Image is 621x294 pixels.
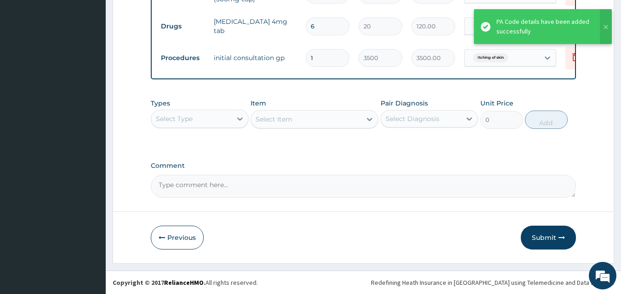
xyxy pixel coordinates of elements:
div: Select Type [156,114,193,123]
td: Drugs [156,18,209,35]
div: PA Code details have been added successfully [496,17,591,36]
span: We're online! [53,89,127,181]
a: RelianceHMO [164,278,204,287]
span: Itching of skin [473,53,508,62]
label: Types [151,100,170,107]
span: Itching of skin [473,22,508,31]
button: Submit [521,226,576,250]
td: initial consultation gp [209,49,301,67]
td: Procedures [156,50,209,67]
label: Comment [151,162,576,170]
div: Minimize live chat window [151,5,173,27]
label: Pair Diagnosis [381,99,428,108]
div: Chat with us now [48,51,154,63]
td: [MEDICAL_DATA] 4mg tab [209,12,301,40]
img: d_794563401_company_1708531726252_794563401 [17,46,37,69]
div: Redefining Heath Insurance in [GEOGRAPHIC_DATA] using Telemedicine and Data Science! [371,278,614,287]
button: Previous [151,226,204,250]
button: Add [525,111,568,129]
strong: Copyright © 2017 . [113,278,205,287]
label: Item [251,99,266,108]
textarea: Type your message and hit 'Enter' [5,196,175,228]
div: Select Diagnosis [386,114,439,123]
label: Unit Price [480,99,513,108]
footer: All rights reserved. [106,271,621,294]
